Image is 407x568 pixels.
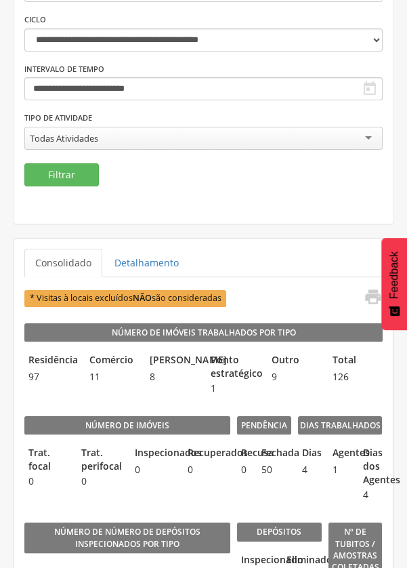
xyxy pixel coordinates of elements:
[146,353,200,369] legend: [PERSON_NAME]
[328,463,352,476] span: 1
[24,64,104,75] label: Intervalo de Tempo
[355,287,382,310] a: 
[358,488,382,502] span: 4
[131,463,177,476] span: 0
[24,323,383,342] legend: Número de Imóveis Trabalhados por Tipo
[257,463,271,476] span: 50
[24,416,230,435] legend: Número de imóveis
[24,446,70,473] legend: Trat. focal
[24,163,99,186] button: Filtrar
[328,370,383,384] span: 126
[24,14,46,25] label: Ciclo
[207,382,261,395] span: 1
[267,353,322,369] legend: Outro
[77,446,123,473] legend: Trat. perifocal
[24,353,79,369] legend: Residência
[131,446,177,462] legend: Inspecionados
[146,370,200,384] span: 8
[207,353,261,380] legend: Ponto estratégico
[24,290,226,307] span: * Visitas à locais excluídos são consideradas
[328,353,383,369] legend: Total
[358,446,382,487] legend: Dias dos Agentes
[24,523,230,553] legend: Número de Número de Depósitos Inspecionados por Tipo
[381,238,407,330] button: Feedback - Mostrar pesquisa
[237,416,291,435] legend: Pendência
[24,474,70,488] span: 0
[77,474,123,488] span: 0
[298,446,322,462] legend: Dias
[104,249,190,277] a: Detalhamento
[298,463,322,476] span: 4
[328,446,352,462] legend: Agentes
[237,523,322,542] legend: Depósitos
[85,353,140,369] legend: Comércio
[24,249,102,277] a: Consolidado
[363,287,382,306] i: 
[237,463,251,476] span: 0
[388,251,400,299] span: Feedback
[362,81,378,97] i: 
[30,132,98,144] div: Todas Atividades
[298,416,383,435] legend: Dias Trabalhados
[85,370,140,384] span: 11
[24,113,92,123] label: Tipo de Atividade
[184,463,230,476] span: 0
[267,370,322,384] span: 9
[133,292,152,304] b: NÃO
[184,446,230,462] legend: Recuperados
[24,370,79,384] span: 97
[257,446,271,462] legend: Fechada
[237,446,251,462] legend: Recusa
